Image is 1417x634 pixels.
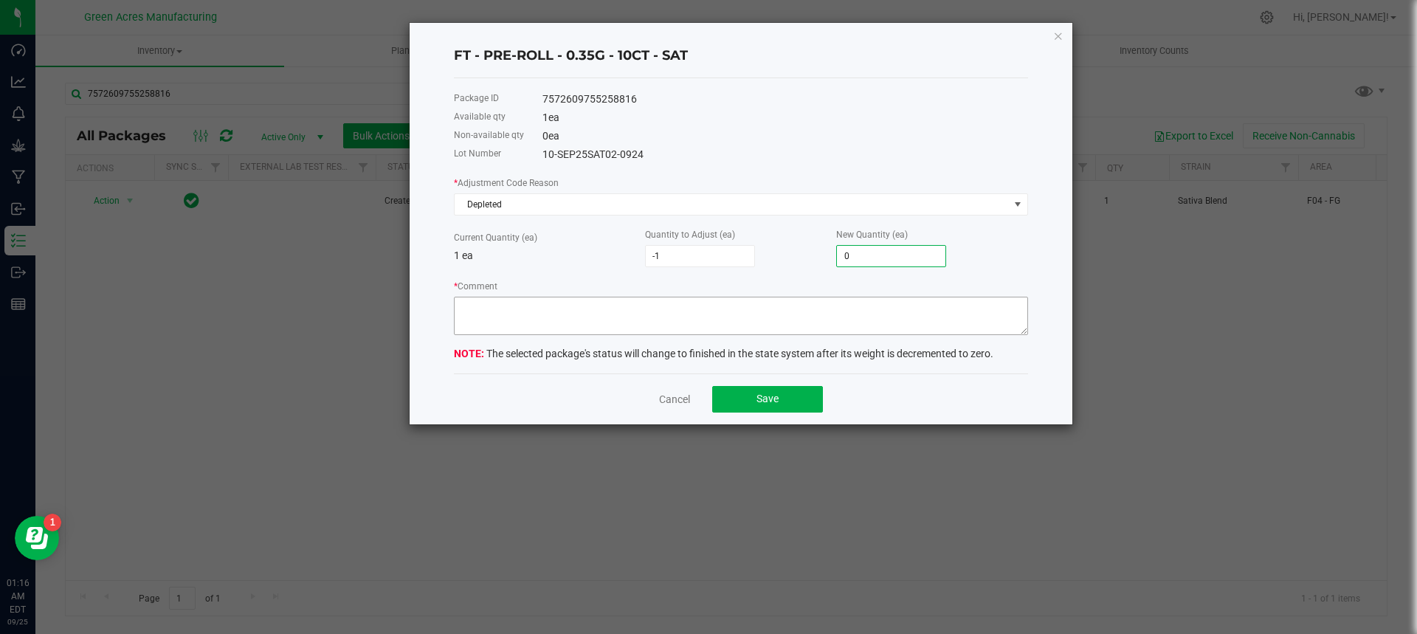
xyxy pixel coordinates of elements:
label: New Quantity (ea) [836,228,908,241]
span: ea [548,111,559,123]
input: 0 [646,246,754,266]
span: Depleted [455,194,1009,215]
span: Save [756,393,779,404]
label: Current Quantity (ea) [454,231,537,244]
h4: FT - PRE-ROLL - 0.35G - 10CT - SAT [454,46,1028,66]
label: Comment [454,280,497,293]
label: Lot Number [454,147,501,160]
div: The selected package's status will change to finished in the state system after its weight is dec... [454,346,1028,362]
span: ea [548,130,559,142]
input: 0 [837,246,945,266]
iframe: Resource center [15,516,59,560]
label: Non-available qty [454,128,524,142]
a: Cancel [659,392,690,407]
p: 1 ea [454,248,645,263]
label: Package ID [454,92,499,105]
div: 7572609755258816 [542,92,1028,107]
div: 1 [542,110,1028,125]
label: Adjustment Code Reason [454,176,559,190]
iframe: Resource center unread badge [44,514,61,531]
div: 0 [542,128,1028,144]
label: Available qty [454,110,506,123]
button: Save [712,386,823,413]
div: 10-SEP25SAT02-0924 [542,147,1028,162]
label: Quantity to Adjust (ea) [645,228,735,241]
